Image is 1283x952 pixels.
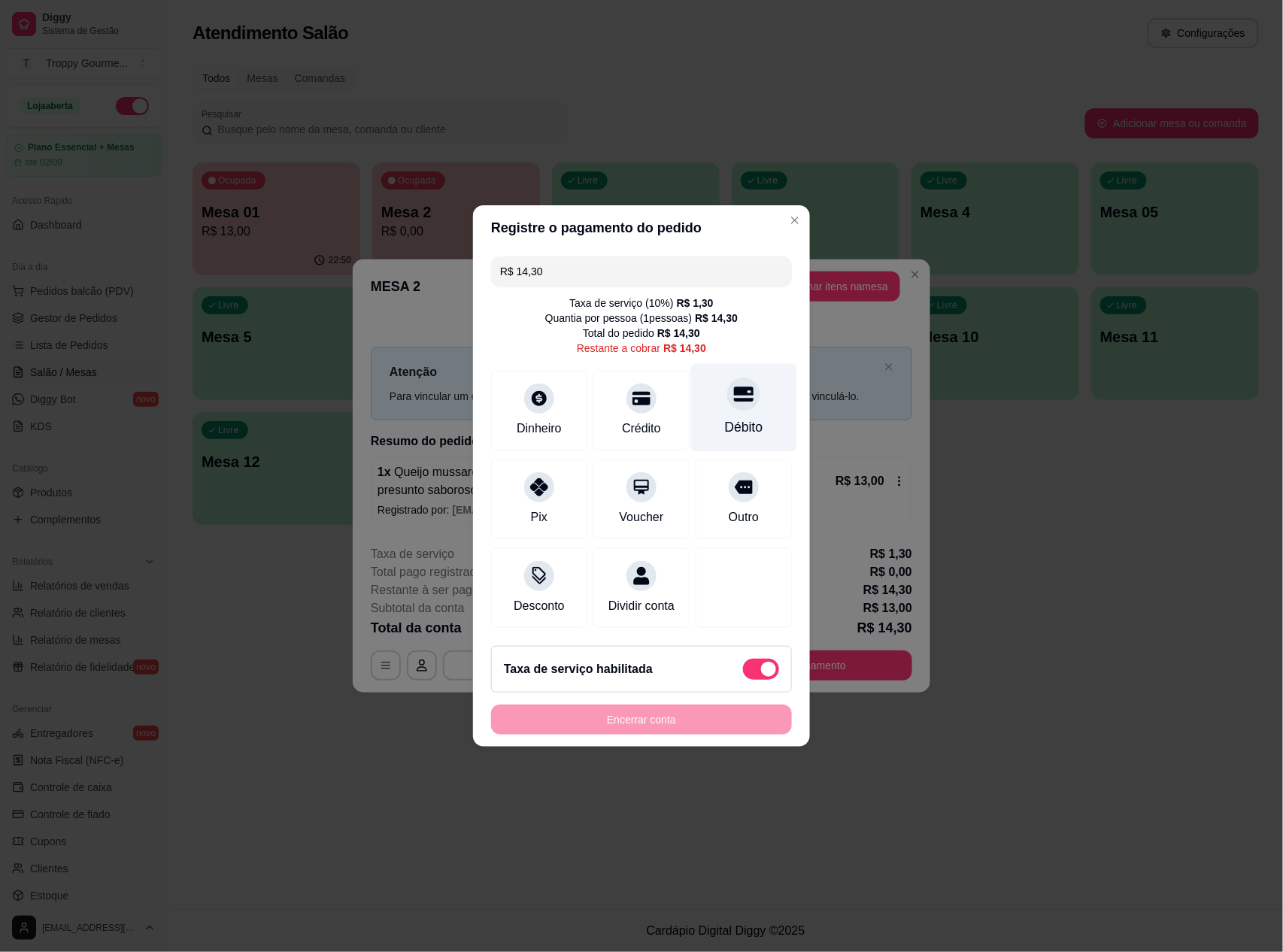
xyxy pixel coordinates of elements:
[545,311,738,326] div: Quantia por pessoa ( 1 pessoas)
[620,508,664,526] div: Voucher
[500,256,783,287] input: Ex.: hambúrguer de cordeiro
[531,508,547,526] div: Pix
[725,417,763,437] div: Débito
[783,208,807,232] button: Close
[517,420,562,438] div: Dinheiro
[473,205,810,250] header: Registre o pagamento do pedido
[657,326,700,341] div: R$ 14,30
[569,296,714,311] div: Taxa de serviço ( 10 %)
[577,341,706,356] div: Restante a cobrar
[608,597,675,615] div: Dividir conta
[504,660,653,678] h2: Taxa de serviço habilitada
[695,311,738,326] div: R$ 14,30
[583,326,700,341] div: Total do pedido
[514,597,565,615] div: Desconto
[663,341,706,356] div: R$ 14,30
[622,420,661,438] div: Crédito
[677,296,714,311] div: R$ 1,30
[729,508,759,526] div: Outro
